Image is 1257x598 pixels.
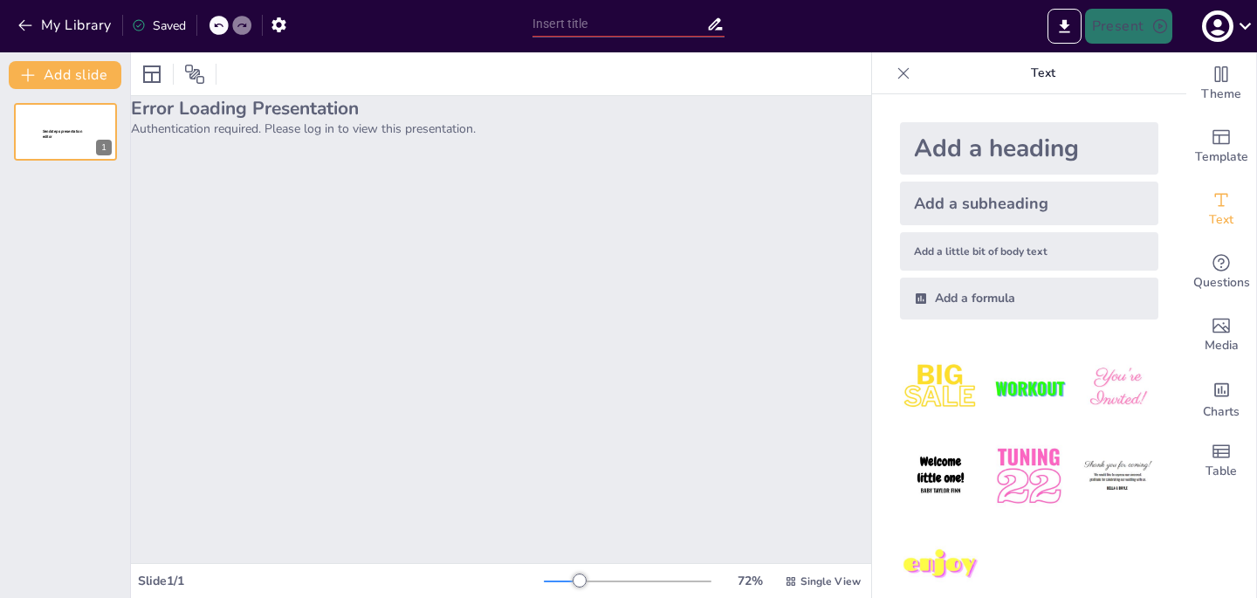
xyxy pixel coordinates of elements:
[14,103,117,161] div: 1
[1205,336,1239,355] span: Media
[988,436,1069,517] img: 5.jpeg
[96,140,112,155] div: 1
[532,11,706,37] input: Insert title
[1186,430,1256,492] div: Add a table
[9,61,121,89] button: Add slide
[900,278,1158,320] div: Add a formula
[1077,347,1158,429] img: 3.jpeg
[132,17,186,34] div: Saved
[1186,115,1256,178] div: Add ready made slides
[900,347,981,429] img: 1.jpeg
[184,64,205,85] span: Position
[138,573,544,589] div: Slide 1 / 1
[131,96,871,120] h2: Error Loading Presentation
[1186,178,1256,241] div: Add text boxes
[43,129,82,139] span: Sendsteps presentation editor
[800,574,861,588] span: Single View
[729,573,771,589] div: 72 %
[900,232,1158,271] div: Add a little bit of body text
[900,182,1158,225] div: Add a subheading
[917,52,1169,94] p: Text
[1186,241,1256,304] div: Get real-time input from your audience
[1186,52,1256,115] div: Change the overall theme
[138,60,166,88] div: Layout
[1205,462,1237,481] span: Table
[1201,85,1241,104] span: Theme
[900,122,1158,175] div: Add a heading
[13,11,119,39] button: My Library
[1186,304,1256,367] div: Add images, graphics, shapes or video
[131,120,871,137] p: Authentication required. Please log in to view this presentation.
[1209,210,1233,230] span: Text
[1203,402,1240,422] span: Charts
[1085,9,1172,44] button: Present
[1186,367,1256,430] div: Add charts and graphs
[1077,436,1158,517] img: 6.jpeg
[1047,9,1082,44] button: Export to PowerPoint
[1195,148,1248,167] span: Template
[900,436,981,517] img: 4.jpeg
[1193,273,1250,292] span: Questions
[988,347,1069,429] img: 2.jpeg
